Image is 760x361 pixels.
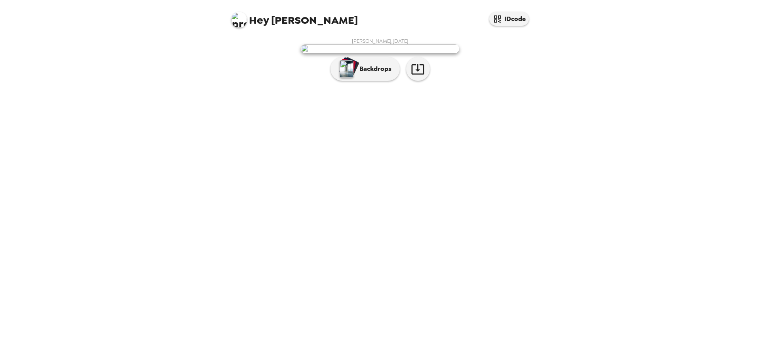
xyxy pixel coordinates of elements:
span: Hey [249,13,269,27]
span: [PERSON_NAME] , [DATE] [352,38,408,44]
p: Backdrops [355,64,391,74]
button: Backdrops [331,57,400,81]
img: profile pic [231,12,247,28]
button: IDcode [489,12,529,26]
img: user [301,44,459,53]
span: [PERSON_NAME] [231,8,358,26]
